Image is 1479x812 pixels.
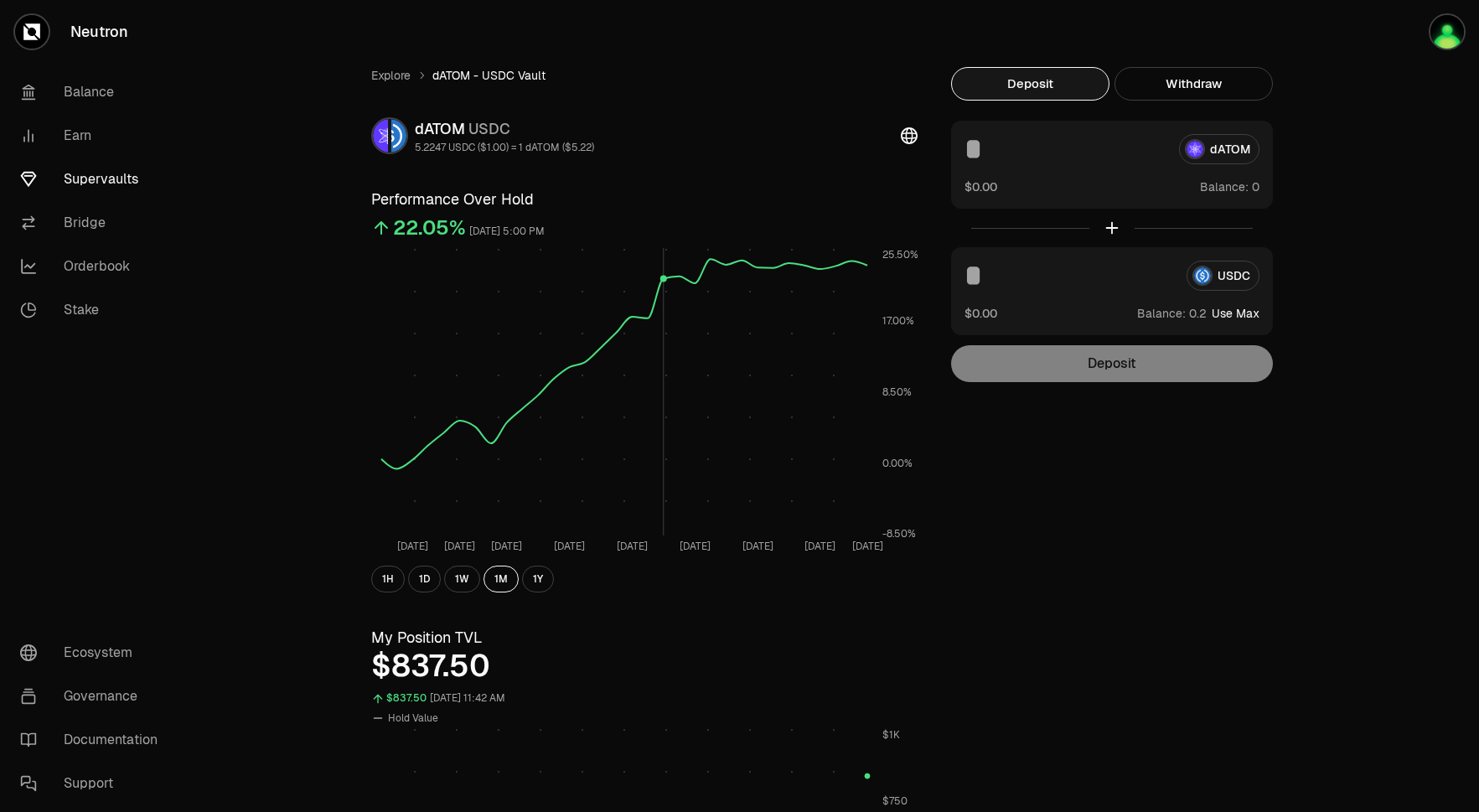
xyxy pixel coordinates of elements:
[804,540,835,553] tspan: [DATE]
[415,117,594,141] div: dATOM
[371,188,918,211] h3: Performance Over Hold
[391,119,406,153] img: USDC Logo
[444,566,480,592] button: 1W
[408,566,441,592] button: 1D
[7,762,181,805] a: Support
[964,304,997,322] button: $0.00
[371,649,918,683] div: $837.50
[1430,15,1464,49] img: Llewyn Terra
[371,67,411,84] a: Explore
[430,689,505,708] div: [DATE] 11:42 AM
[742,540,773,553] tspan: [DATE]
[851,540,882,553] tspan: [DATE]
[371,67,918,84] nav: breadcrumb
[415,141,594,154] div: 5.2247 USDC ($1.00) = 1 dATOM ($5.22)
[882,794,908,808] tspan: $750
[964,178,997,195] button: $0.00
[388,711,438,725] span: Hold Value
[616,540,647,553] tspan: [DATE]
[373,119,388,153] img: dATOM Logo
[882,385,912,399] tspan: 8.50%
[393,215,466,241] div: 22.05%
[396,540,427,553] tspan: [DATE]
[882,248,918,261] tspan: 25.50%
[7,201,181,245] a: Bridge
[7,245,181,288] a: Orderbook
[882,728,900,742] tspan: $1K
[491,540,522,553] tspan: [DATE]
[1212,305,1259,322] button: Use Max
[882,314,914,328] tspan: 17.00%
[1137,305,1186,322] span: Balance:
[371,626,918,649] h3: My Position TVL
[554,540,585,553] tspan: [DATE]
[7,718,181,762] a: Documentation
[371,566,405,592] button: 1H
[484,566,519,592] button: 1M
[7,631,181,675] a: Ecosystem
[882,527,916,540] tspan: -8.50%
[1200,178,1249,195] span: Balance:
[7,158,181,201] a: Supervaults
[882,457,913,470] tspan: 0.00%
[679,540,710,553] tspan: [DATE]
[432,67,546,84] span: dATOM - USDC Vault
[386,689,427,708] div: $837.50
[444,540,475,553] tspan: [DATE]
[7,114,181,158] a: Earn
[468,119,510,138] span: USDC
[7,675,181,718] a: Governance
[7,288,181,332] a: Stake
[951,67,1109,101] button: Deposit
[1114,67,1273,101] button: Withdraw
[469,222,545,241] div: [DATE] 5:00 PM
[522,566,554,592] button: 1Y
[7,70,181,114] a: Balance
